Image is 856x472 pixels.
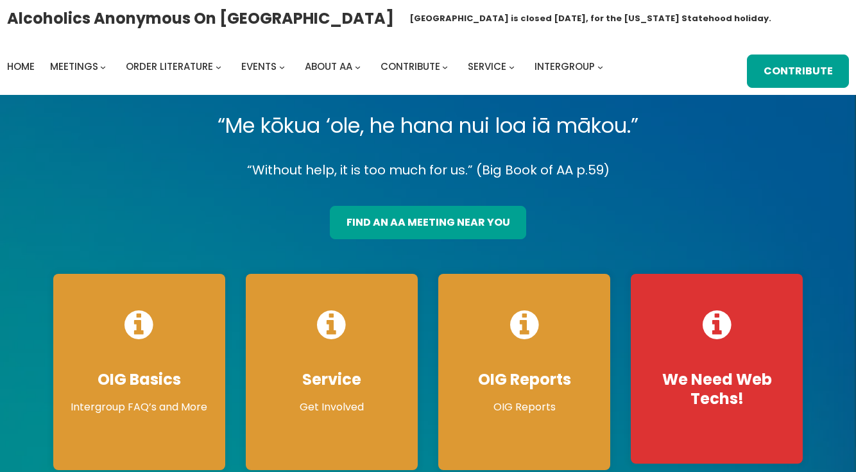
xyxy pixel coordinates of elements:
h4: OIG Basics [66,370,212,389]
a: Service [468,58,506,76]
span: Service [468,60,506,73]
a: About AA [305,58,352,76]
span: Meetings [50,60,98,73]
p: “Me kōkua ‘ole, he hana nui loa iā mākou.” [43,108,814,144]
span: Home [7,60,35,73]
button: Events submenu [279,63,285,69]
button: Contribute submenu [442,63,448,69]
h4: OIG Reports [451,370,597,389]
h4: Service [259,370,405,389]
span: Contribute [381,60,440,73]
nav: Intergroup [7,58,608,76]
button: Meetings submenu [100,63,106,69]
button: Order Literature submenu [216,63,221,69]
span: Intergroup [535,60,595,73]
h1: [GEOGRAPHIC_DATA] is closed [DATE], for the [US_STATE] Statehood holiday. [409,12,771,25]
a: Home [7,58,35,76]
a: Events [241,58,277,76]
p: Get Involved [259,400,405,415]
p: “Without help, it is too much for us.” (Big Book of AA p.59) [43,159,814,181]
a: find an aa meeting near you [330,206,526,239]
span: About AA [305,60,352,73]
span: Events [241,60,277,73]
button: About AA submenu [355,63,361,69]
p: OIG Reports [451,400,597,415]
span: Order Literature [126,60,213,73]
a: Intergroup [535,58,595,76]
a: Meetings [50,58,98,76]
p: Intergroup FAQ’s and More [66,400,212,415]
h4: We Need Web Techs! [644,370,790,409]
a: Contribute [747,55,849,88]
a: Contribute [381,58,440,76]
button: Intergroup submenu [597,63,603,69]
a: Alcoholics Anonymous on [GEOGRAPHIC_DATA] [7,4,394,32]
button: Service submenu [509,63,515,69]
